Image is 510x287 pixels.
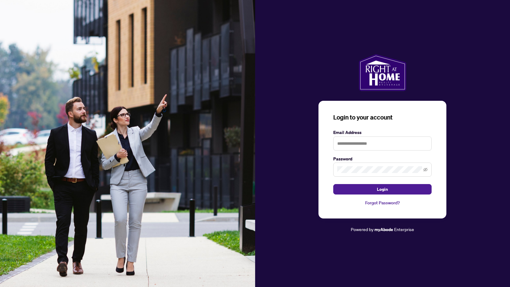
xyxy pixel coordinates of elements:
img: ma-logo [359,54,406,91]
span: Enterprise [394,226,414,232]
span: Login [377,184,388,194]
a: myAbode [374,226,393,233]
label: Email Address [333,129,432,136]
button: Login [333,184,432,195]
span: eye-invisible [423,167,428,172]
span: Powered by [351,226,374,232]
a: Forgot Password? [333,199,432,206]
label: Password [333,155,432,162]
h3: Login to your account [333,113,432,122]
